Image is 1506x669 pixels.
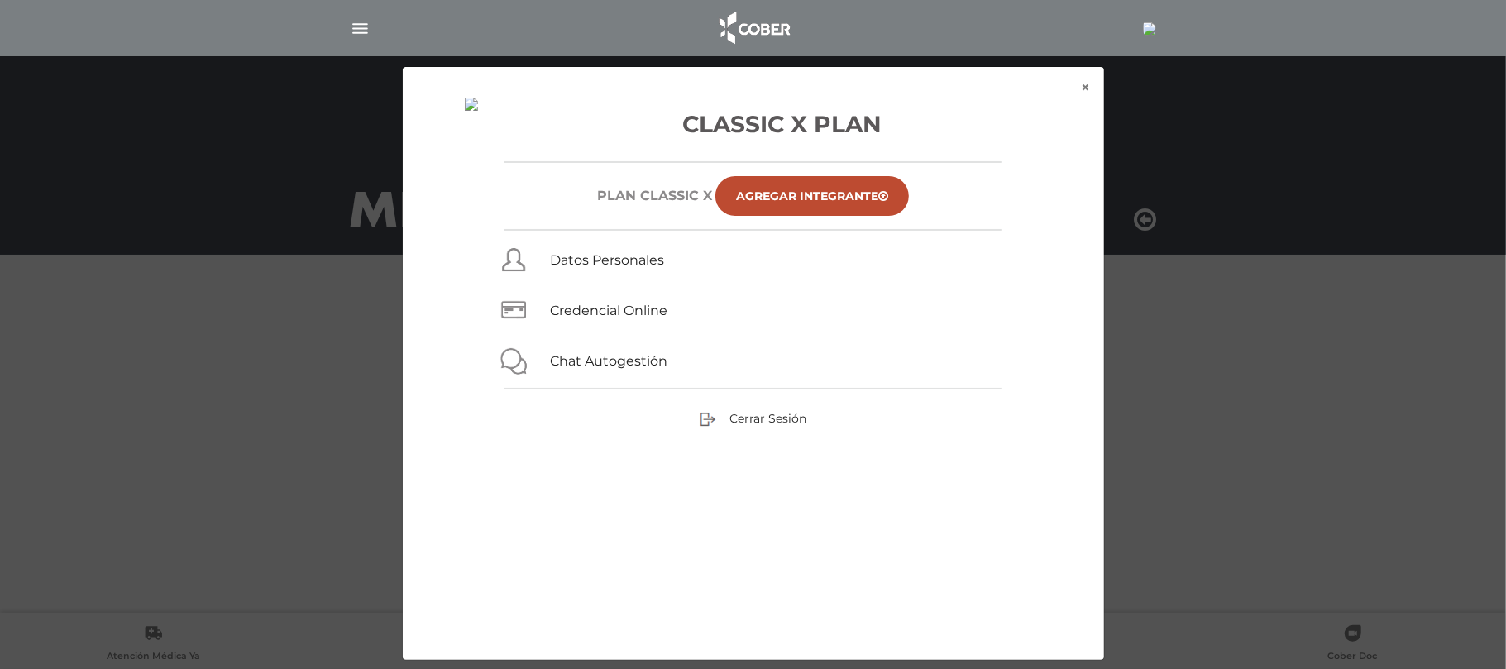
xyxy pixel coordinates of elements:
h3: Classic X Plan [442,107,1064,141]
img: sign-out.png [700,411,716,428]
img: 7294 [465,98,478,111]
button: × [1069,67,1104,108]
a: Agregar Integrante [715,176,909,216]
a: Chat Autogestión [551,353,668,369]
a: Cerrar Sesión [700,410,806,425]
img: logo_cober_home-white.png [710,8,797,48]
img: 7294 [1143,22,1156,36]
a: Credencial Online [551,303,668,318]
span: Cerrar Sesión [729,411,806,426]
img: Cober_menu-lines-white.svg [350,18,371,39]
a: Datos Personales [551,252,665,268]
h6: Plan CLASSIC X [597,188,712,203]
